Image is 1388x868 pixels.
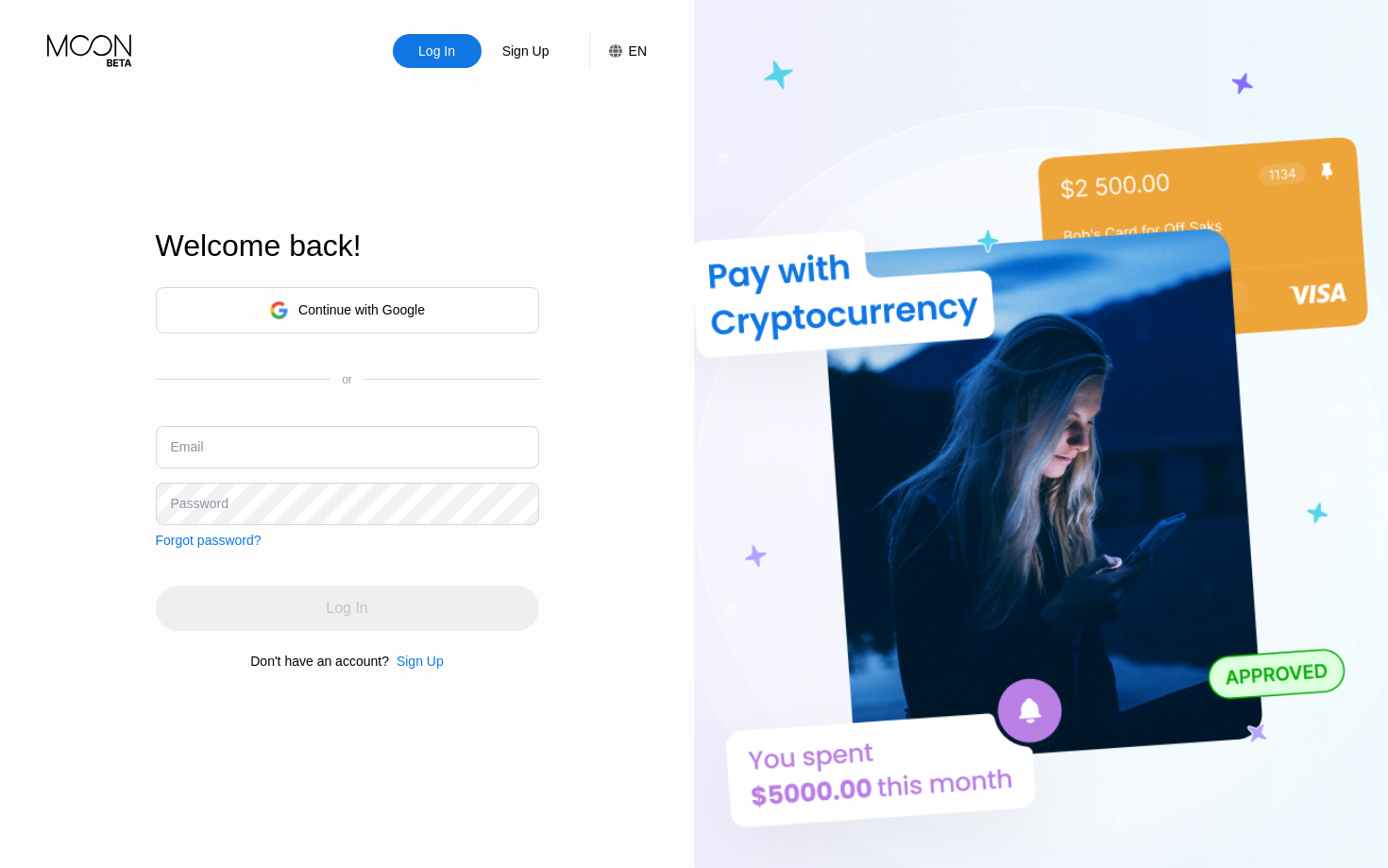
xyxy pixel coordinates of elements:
[629,43,647,59] div: EN
[171,496,229,511] div: Password
[393,34,482,68] div: Log In
[156,533,262,548] div: Forgot password?
[389,654,444,669] div: Sign Up
[397,654,444,669] div: Sign Up
[156,287,539,333] div: Continue with Google
[482,34,570,68] div: Sign Up
[156,229,539,264] div: Welcome back!
[589,34,647,68] div: EN
[416,42,457,60] div: Log In
[342,373,352,386] div: or
[500,42,551,60] div: Sign Up
[250,654,389,669] div: Don't have an account?
[171,439,204,454] div: Email
[298,302,425,317] div: Continue with Google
